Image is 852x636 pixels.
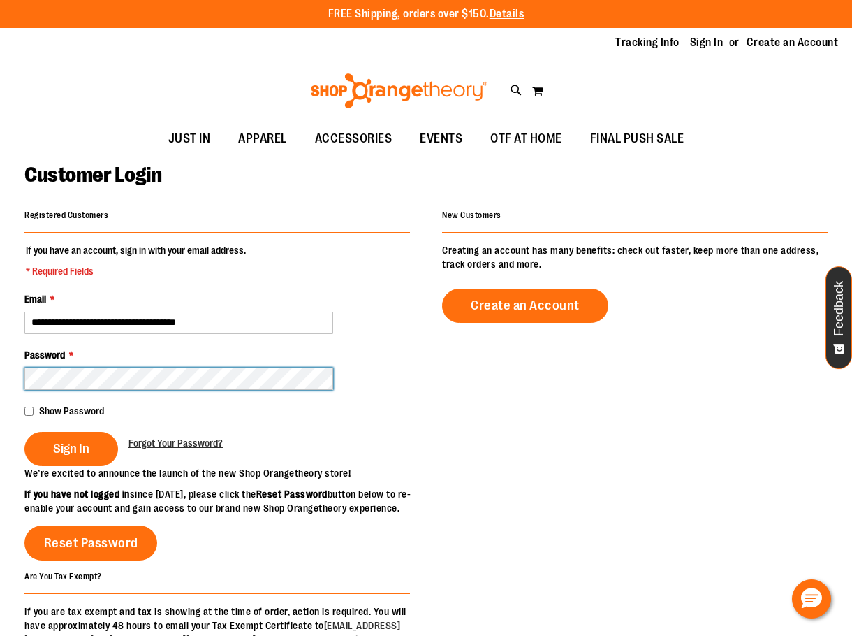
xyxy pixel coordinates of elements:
[420,123,462,154] span: EVENTS
[39,405,104,417] span: Show Password
[238,123,287,154] span: APPAREL
[256,489,328,500] strong: Reset Password
[24,243,247,278] legend: If you have an account, sign in with your email address.
[315,123,392,154] span: ACCESSORIES
[154,123,225,155] a: JUST IN
[406,123,476,155] a: EVENTS
[590,123,684,154] span: FINAL PUSH SALE
[24,487,426,515] p: since [DATE], please click the button below to re-enable your account and gain access to our bran...
[476,123,576,155] a: OTF AT HOME
[224,123,301,155] a: APPAREL
[442,243,828,271] p: Creating an account has many benefits: check out faster, keep more than one address, track orders...
[792,579,831,619] button: Hello, have a question? Let’s chat.
[168,123,211,154] span: JUST IN
[576,123,698,155] a: FINAL PUSH SALE
[24,294,46,305] span: Email
[24,526,157,561] a: Reset Password
[328,6,524,22] p: FREE Shipping, orders over $150.
[442,210,501,220] strong: New Customers
[44,535,138,551] span: Reset Password
[24,571,102,581] strong: Are You Tax Exempt?
[26,264,246,278] span: * Required Fields
[24,489,130,500] strong: If you have not logged in
[747,35,839,50] a: Create an Account
[128,436,223,450] a: Forgot Your Password?
[24,349,65,361] span: Password
[825,266,852,369] button: Feedback - Show survey
[24,432,118,466] button: Sign In
[24,466,426,480] p: We’re excited to announce the launch of the new Shop Orangetheory store!
[128,438,223,449] span: Forgot Your Password?
[490,123,562,154] span: OTF AT HOME
[690,35,724,50] a: Sign In
[442,289,608,323] a: Create an Account
[471,298,580,313] span: Create an Account
[24,210,108,220] strong: Registered Customers
[615,35,680,50] a: Tracking Info
[309,73,490,108] img: Shop Orangetheory
[53,441,89,456] span: Sign In
[24,163,161,187] span: Customer Login
[490,8,524,20] a: Details
[301,123,406,155] a: ACCESSORIES
[832,281,846,336] span: Feedback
